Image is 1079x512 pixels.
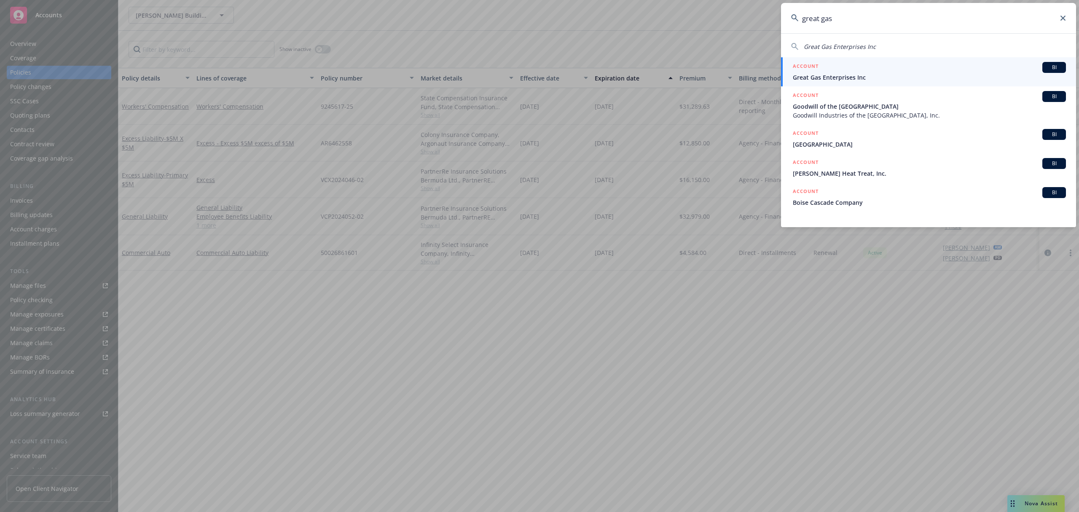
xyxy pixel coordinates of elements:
span: BI [1046,131,1063,138]
span: Great Gas Enterprises Inc [793,73,1066,82]
h5: ACCOUNT [793,62,819,72]
span: [GEOGRAPHIC_DATA] [793,140,1066,149]
span: BI [1046,64,1063,71]
span: Goodwill Industries of the [GEOGRAPHIC_DATA], Inc. [793,111,1066,120]
span: Goodwill of the [GEOGRAPHIC_DATA] [793,102,1066,111]
a: ACCOUNTBI[GEOGRAPHIC_DATA] [781,124,1076,153]
span: [PERSON_NAME] Heat Treat, Inc. [793,169,1066,178]
input: Search... [781,3,1076,33]
h5: ACCOUNT [793,187,819,197]
h5: ACCOUNT [793,129,819,139]
h5: ACCOUNT [793,158,819,168]
span: BI [1046,93,1063,100]
a: ACCOUNTBIBoise Cascade Company [781,182,1076,212]
h5: ACCOUNT [793,91,819,101]
span: BI [1046,160,1063,167]
a: ACCOUNTBIGoodwill of the [GEOGRAPHIC_DATA]Goodwill Industries of the [GEOGRAPHIC_DATA], Inc. [781,86,1076,124]
span: Great Gas Enterprises Inc [804,43,876,51]
a: ACCOUNTBIGreat Gas Enterprises Inc [781,57,1076,86]
a: ACCOUNTBI[PERSON_NAME] Heat Treat, Inc. [781,153,1076,182]
span: BI [1046,189,1063,196]
span: Boise Cascade Company [793,198,1066,207]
